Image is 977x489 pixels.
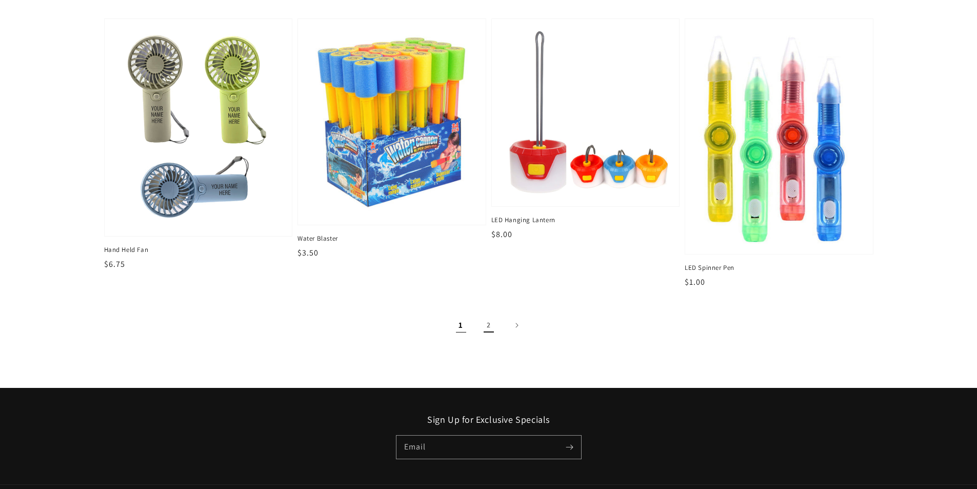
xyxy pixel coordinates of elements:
span: LED Spinner Pen [685,263,873,272]
span: $6.75 [104,259,125,269]
img: Hand Held Fan [115,29,282,226]
a: Next page [505,314,528,337]
span: LED Hanging Lantern [491,216,680,225]
span: Hand Held Fan [104,245,293,255]
span: $1.00 [685,277,705,287]
a: LED Spinner Pen LED Spinner Pen $1.00 [685,18,873,288]
span: $8.00 [491,229,512,240]
a: Water Blaster Water Blaster $3.50 [297,18,486,260]
a: Hand Held Fan Hand Held Fan $6.75 [104,18,293,270]
span: $3.50 [297,247,318,258]
a: Page 2 [477,314,500,337]
button: Subscribe [559,436,581,458]
span: Page 1 [450,314,472,337]
h2: Sign Up for Exclusive Specials [104,414,873,425]
img: LED Hanging Lantern [502,29,669,197]
span: Water Blaster [297,234,486,243]
nav: Pagination [104,314,873,337]
a: LED Hanging Lantern LED Hanging Lantern $8.00 [491,18,680,241]
img: Water Blaster [308,29,475,214]
img: LED Spinner Pen [695,29,863,244]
